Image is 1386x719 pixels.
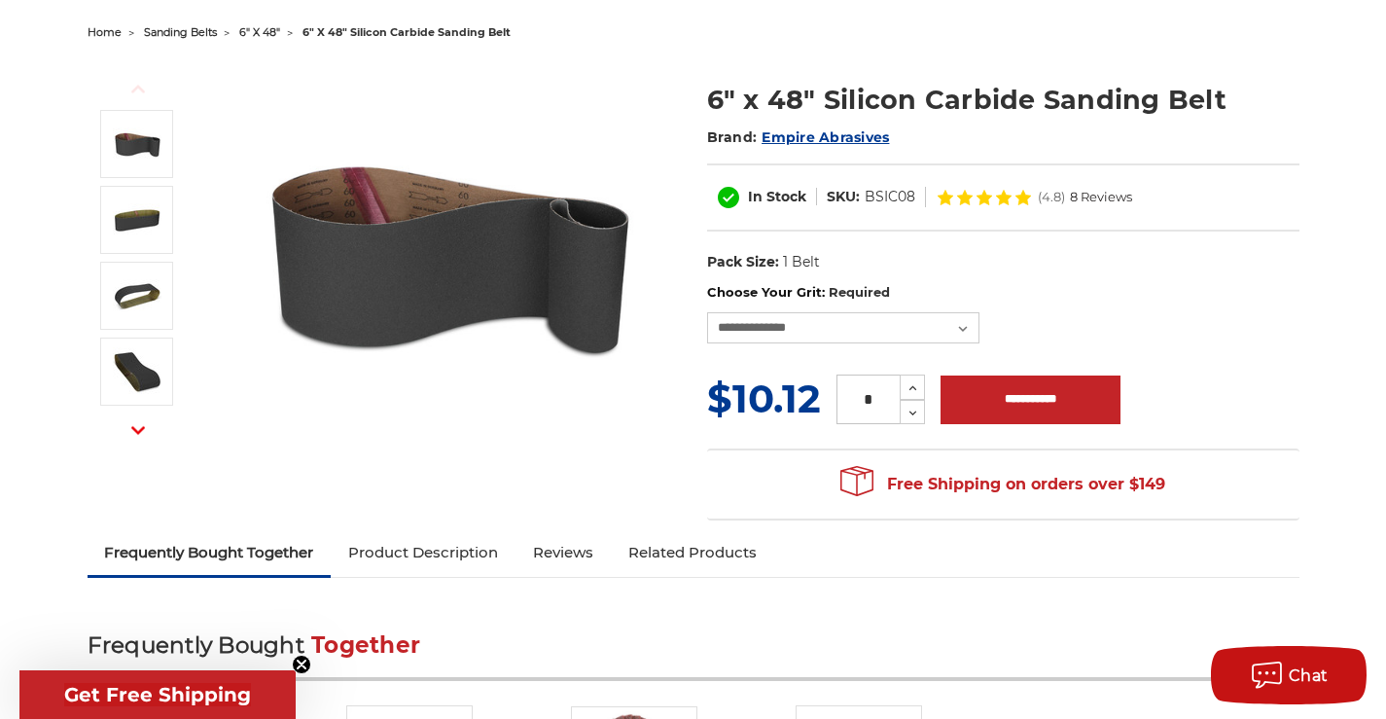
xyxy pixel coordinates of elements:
a: Product Description [331,531,515,574]
span: 6" x 48" silicon carbide sanding belt [302,25,511,39]
a: Frequently Bought Together [88,531,332,574]
span: Chat [1289,666,1329,685]
a: 6" x 48" [239,25,280,39]
span: Brand: [707,128,758,146]
span: Free Shipping on orders over $149 [840,465,1165,504]
span: Frequently Bought [88,631,304,659]
a: Reviews [515,531,611,574]
span: (4.8) [1038,191,1065,203]
a: sanding belts [144,25,217,39]
div: Get Free ShippingClose teaser [19,670,296,719]
button: Chat [1211,646,1367,704]
span: $10.12 [707,375,821,422]
small: Required [829,284,890,300]
dd: BSIC08 [865,187,915,207]
img: 6" x 48" Silicon Carbide File Belt [113,120,161,168]
dt: Pack Size: [707,252,779,272]
img: 6" x 48" Silicon Carbide Sanding Belt [113,196,161,244]
button: Next [115,410,161,451]
h1: 6" x 48" Silicon Carbide Sanding Belt [707,81,1299,119]
dd: 1 Belt [783,252,820,272]
span: Get Free Shipping [64,683,251,706]
dt: SKU: [827,187,860,207]
span: In Stock [748,188,806,205]
label: Choose Your Grit: [707,283,1299,303]
img: 6" x 48" Sanding Belt SC [113,271,161,320]
span: Together [311,631,420,659]
a: Related Products [611,531,774,574]
a: home [88,25,122,39]
img: 6" x 48" - Silicon Carbide Sanding Belt [113,347,161,396]
a: Empire Abrasives [762,128,889,146]
span: 8 Reviews [1070,191,1132,203]
img: 6" x 48" Silicon Carbide File Belt [254,60,643,449]
button: Previous [115,68,161,110]
button: Close teaser [292,655,311,674]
